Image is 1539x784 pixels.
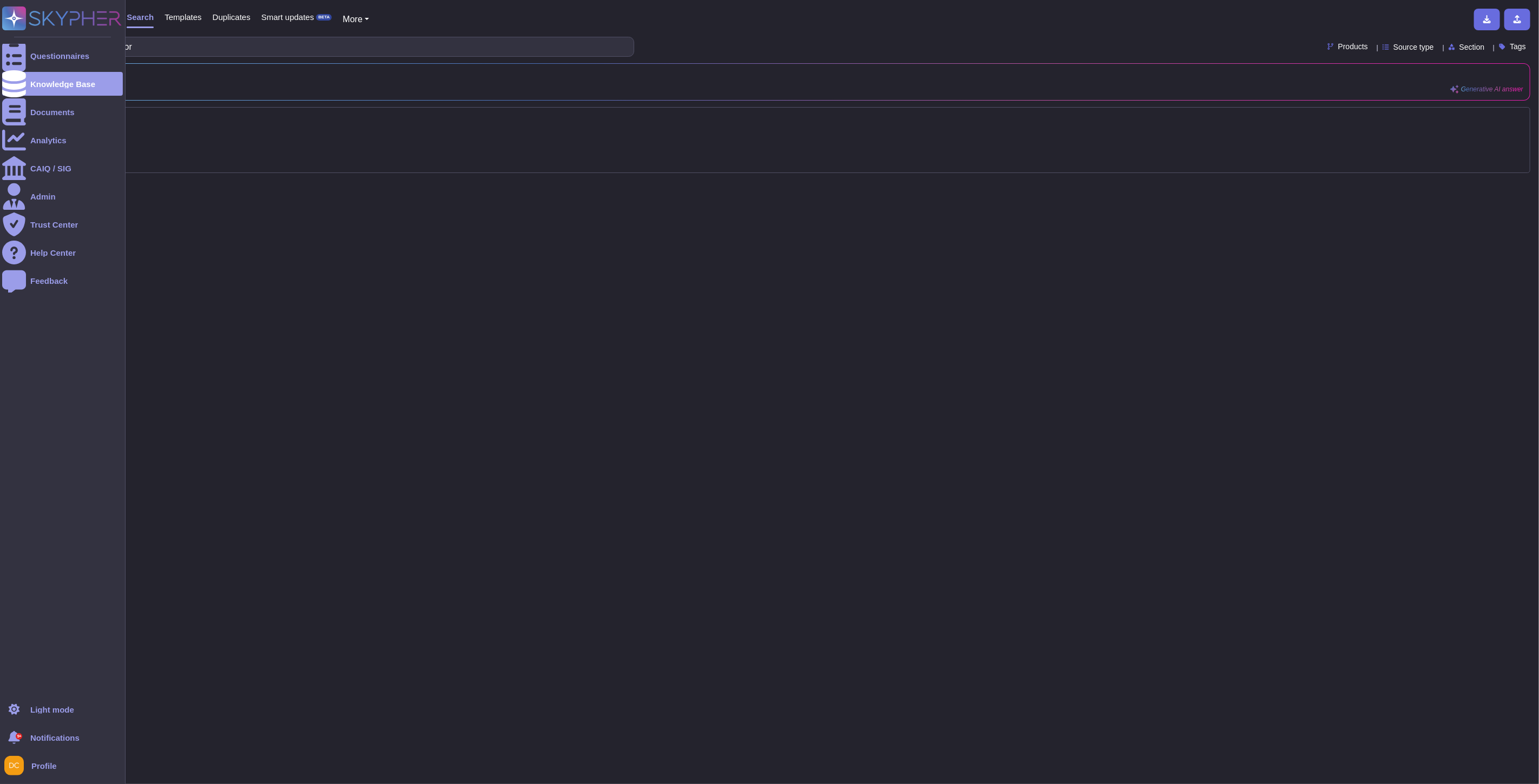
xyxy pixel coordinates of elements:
[2,72,123,96] a: Knowledge Base
[2,128,123,152] a: Analytics
[2,184,123,208] a: Admin
[261,13,314,21] span: Smart updates
[1338,43,1368,50] span: Products
[2,212,123,236] a: Trust Center
[30,108,75,116] div: Documents
[2,156,123,180] a: CAIQ / SIG
[30,249,76,257] div: Help Center
[1393,43,1434,51] span: Source type
[16,733,22,740] div: 9+
[30,164,71,172] div: CAIQ / SIG
[30,277,68,285] div: Feedback
[1461,86,1523,92] span: Generative AI answer
[2,269,123,293] a: Feedback
[165,13,201,21] span: Templates
[127,13,154,21] span: Search
[31,762,57,770] span: Profile
[43,37,623,56] input: Search a question or template...
[30,80,95,88] div: Knowledge Base
[30,52,89,60] div: Questionnaires
[30,221,78,229] div: Trust Center
[30,706,74,714] div: Light mode
[2,44,123,68] a: Questionnaires
[4,756,24,775] img: user
[44,70,1523,78] span: Generating answer...
[30,192,56,201] div: Admin
[1510,43,1526,50] span: Tags
[30,136,67,144] div: Analytics
[213,13,251,21] span: Duplicates
[343,15,362,24] span: More
[2,100,123,124] a: Documents
[2,241,123,264] a: Help Center
[2,754,31,778] button: user
[343,13,369,26] button: More
[30,734,80,742] span: Notifications
[316,14,332,21] div: BETA
[1459,43,1485,51] span: Section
